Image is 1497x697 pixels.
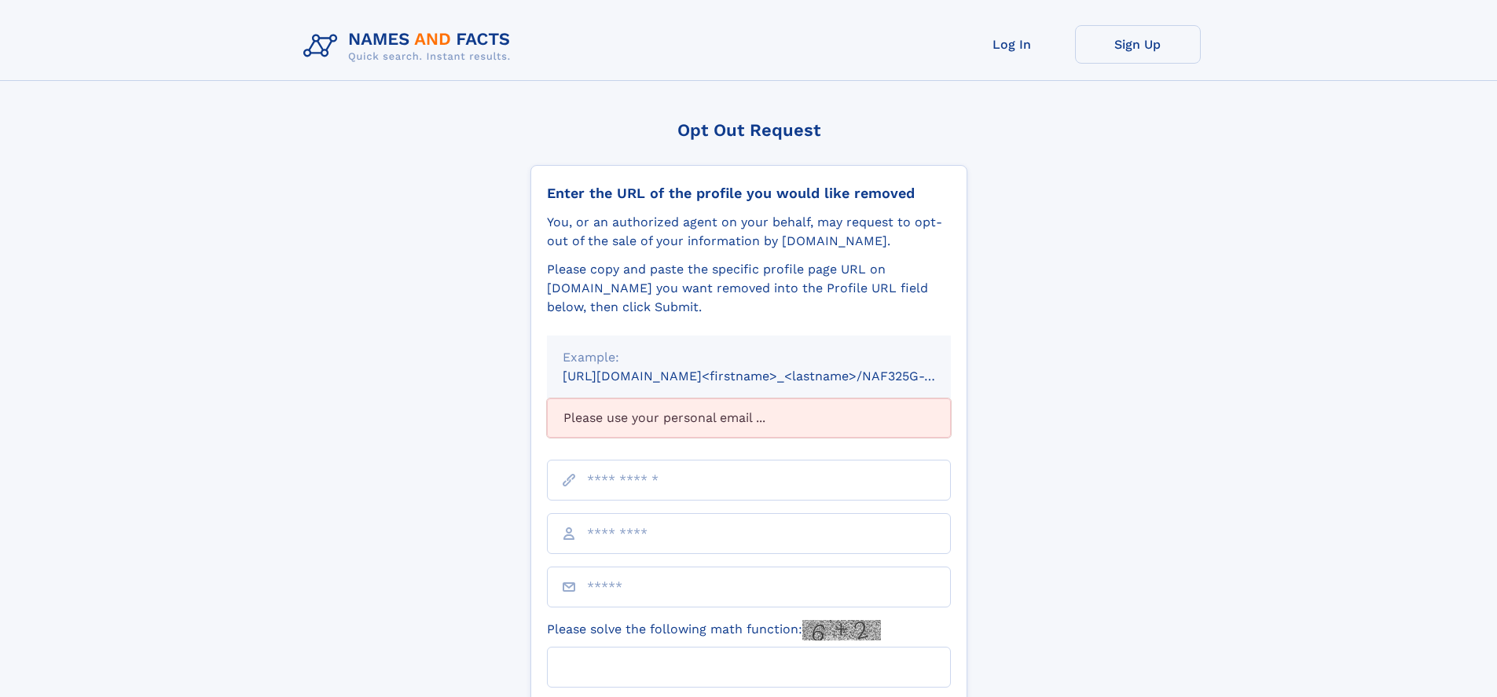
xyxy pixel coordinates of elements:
div: Please use your personal email ... [547,398,951,438]
small: [URL][DOMAIN_NAME]<firstname>_<lastname>/NAF325G-xxxxxxxx [563,369,981,383]
a: Log In [949,25,1075,64]
div: Please copy and paste the specific profile page URL on [DOMAIN_NAME] you want removed into the Pr... [547,260,951,317]
a: Sign Up [1075,25,1201,64]
img: Logo Names and Facts [297,25,523,68]
div: Opt Out Request [530,120,967,140]
div: Example: [563,348,935,367]
div: Enter the URL of the profile you would like removed [547,185,951,202]
div: You, or an authorized agent on your behalf, may request to opt-out of the sale of your informatio... [547,213,951,251]
label: Please solve the following math function: [547,620,881,640]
